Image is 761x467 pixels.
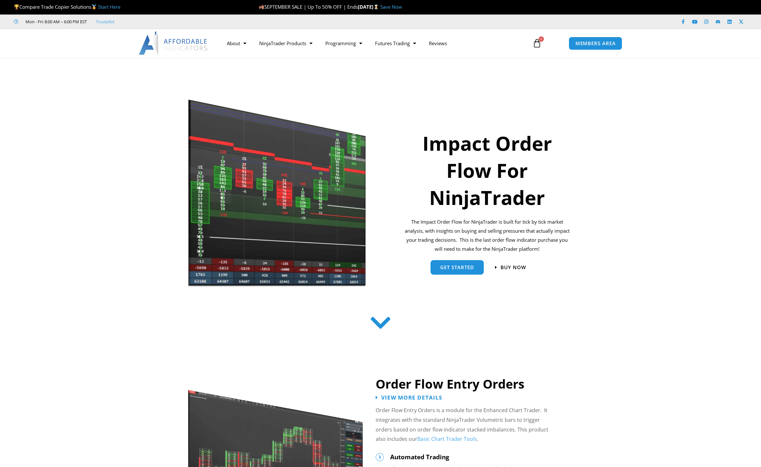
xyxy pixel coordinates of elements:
img: 🍂 [259,5,264,9]
span: View More Details [381,395,442,400]
a: Basic Chart Trader Tools [417,435,477,442]
a: Start Here [98,4,120,10]
a: Reviews [422,36,453,51]
a: MEMBERS AREA [569,37,623,50]
nav: Menu [220,36,525,51]
img: LogoAI | Affordable Indicators – NinjaTrader [139,32,208,55]
img: 🏆 [14,5,19,9]
p: The Impact Order Flow for NinjaTrader is built for tick by tick market analysis, with insights on... [403,218,571,253]
span: Automated Trading [390,453,449,461]
span: 0 [539,36,544,42]
h1: Impact Order Flow For NinjaTrader [403,130,571,211]
h2: Order Flow Entry Orders [376,376,579,392]
span: MEMBERS AREA [575,41,616,46]
a: Futures Trading [369,36,422,51]
a: View More Details [376,395,442,400]
a: Programming [319,36,369,51]
a: get started [431,260,484,275]
span: Compare Trade Copier Solutions [14,4,120,10]
strong: [DATE] [358,4,380,10]
span: Mon - Fri: 8:00 AM – 6:00 PM EST [24,18,87,25]
span: Buy now [501,265,526,270]
a: NinjaTrader Products [253,36,319,51]
a: Trustpilot [96,18,115,25]
a: 0 [523,34,551,53]
img: Orderflow | Affordable Indicators – NinjaTrader [188,98,367,289]
a: Save Now [380,4,402,10]
span: get started [440,265,474,270]
img: 🥇 [92,5,96,9]
img: ⌛ [374,5,379,9]
p: Order Flow Entry Orders is a module for the Enhanced Chart Trader. It integrates with the standar... [376,406,555,444]
span: SEPTEMBER SALE | Up To 50% OFF | Ends [259,4,358,10]
a: Buy now [495,265,526,270]
a: About [220,36,253,51]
